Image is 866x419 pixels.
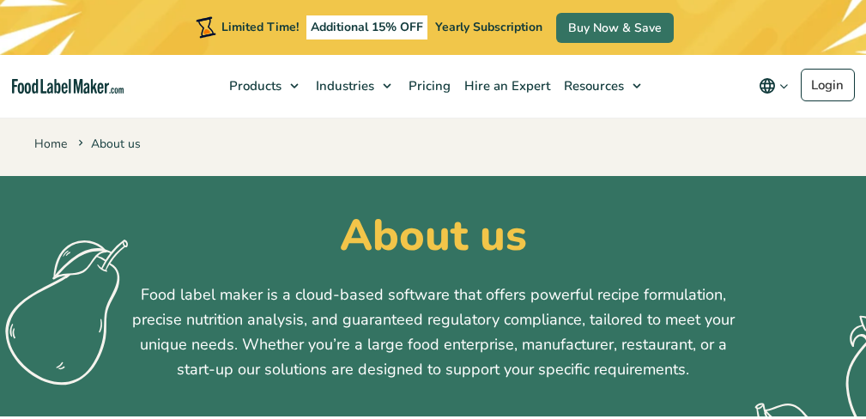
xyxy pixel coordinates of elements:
[34,136,67,152] a: Home
[400,55,456,117] a: Pricing
[459,77,552,94] span: Hire an Expert
[224,77,283,94] span: Products
[124,282,742,381] p: Food label maker is a cloud-based software that offers powerful recipe formulation, precise nutri...
[12,79,124,94] a: Food Label Maker homepage
[307,55,400,117] a: Industries
[75,136,141,152] span: About us
[221,55,307,117] a: Products
[403,77,452,94] span: Pricing
[221,19,299,35] span: Limited Time!
[435,19,542,35] span: Yearly Subscription
[555,55,650,117] a: Resources
[306,15,427,39] span: Additional 15% OFF
[559,77,626,94] span: Resources
[311,77,376,94] span: Industries
[747,69,801,103] button: Change language
[556,13,674,43] a: Buy Now & Save
[801,69,855,101] a: Login
[34,210,833,263] h1: About us
[456,55,555,117] a: Hire an Expert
